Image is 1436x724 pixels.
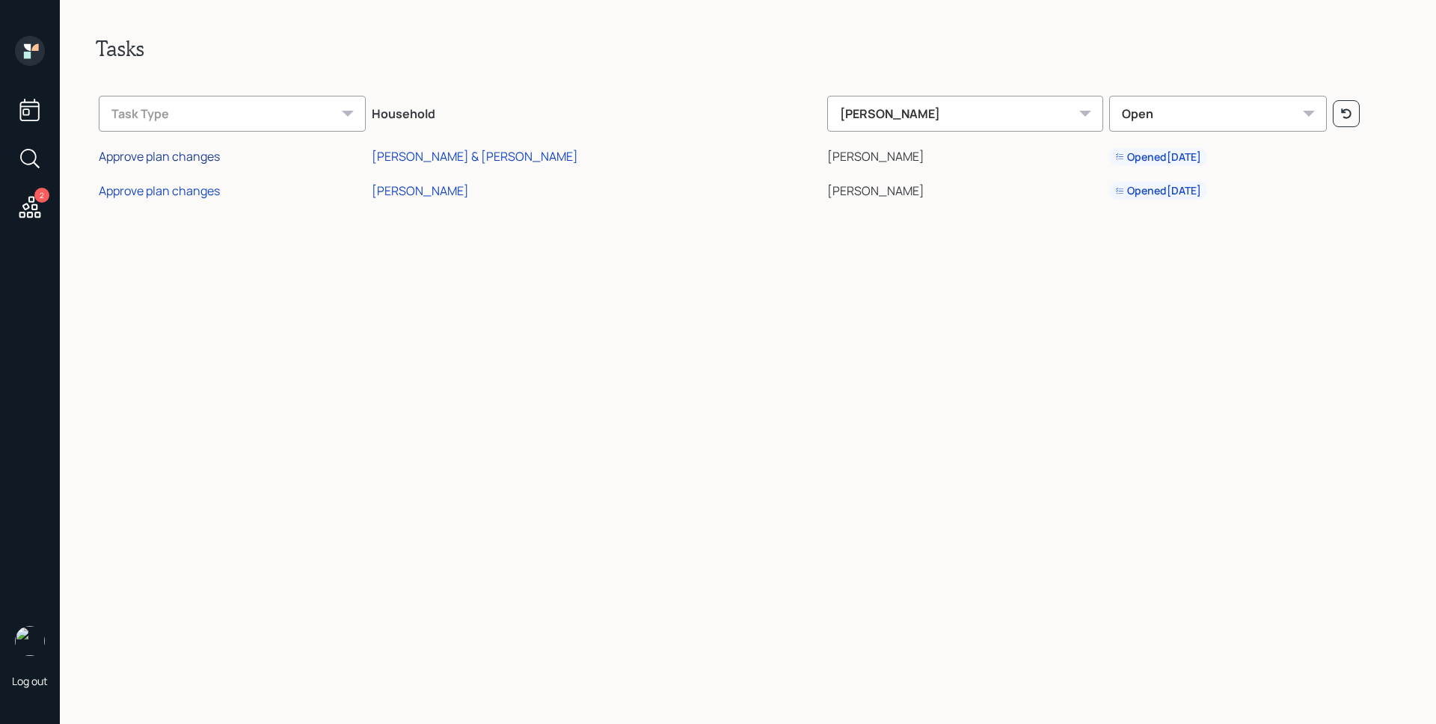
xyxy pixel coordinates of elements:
div: [PERSON_NAME] [372,182,469,199]
div: [PERSON_NAME] & [PERSON_NAME] [372,148,578,165]
th: Household [369,85,824,138]
div: 2 [34,188,49,203]
div: [PERSON_NAME] [827,96,1104,132]
h2: Tasks [96,36,1400,61]
div: Opened [DATE] [1115,150,1201,165]
div: Approve plan changes [99,148,220,165]
div: Opened [DATE] [1115,183,1201,198]
div: Approve plan changes [99,182,220,199]
div: Task Type [99,96,366,132]
img: james-distasi-headshot.png [15,626,45,656]
div: Log out [12,674,48,688]
td: [PERSON_NAME] [824,138,1107,172]
td: [PERSON_NAME] [824,171,1107,206]
div: Open [1109,96,1326,132]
